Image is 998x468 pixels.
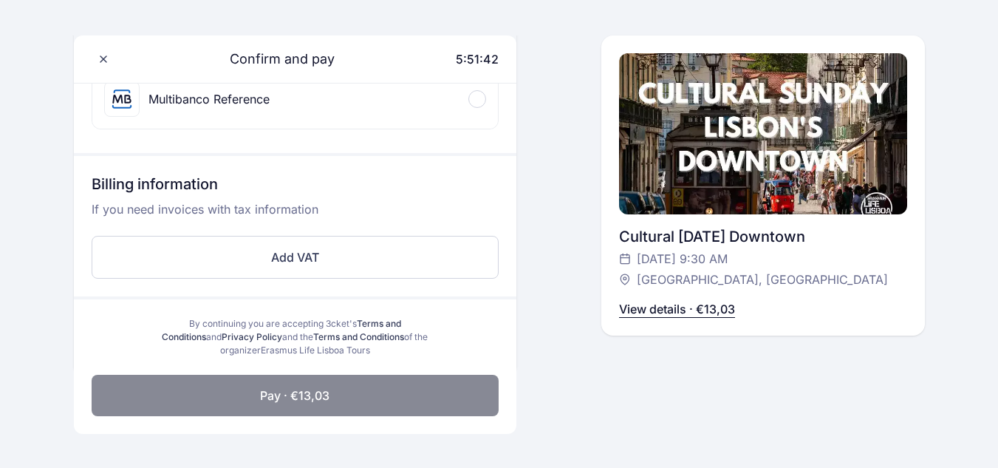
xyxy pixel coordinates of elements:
[619,226,907,247] div: Cultural [DATE] Downtown
[222,331,282,342] a: Privacy Policy
[261,345,370,356] span: Erasmus Life Lisboa Tours
[456,52,499,67] span: 5:51:42
[92,375,499,416] button: Pay · €13,03
[212,49,335,69] span: Confirm and pay
[92,174,499,200] h3: Billing information
[92,236,499,279] button: Add VAT
[313,331,404,342] a: Terms and Conditions
[157,317,434,357] div: By continuing you are accepting 3cket's and and the of the organizer
[260,387,329,404] span: Pay · €13,03
[92,200,499,230] p: If you need invoices with tax information
[637,271,888,288] span: [GEOGRAPHIC_DATA], [GEOGRAPHIC_DATA]
[619,300,735,318] p: View details · €13,03
[148,90,270,108] div: Multibanco Reference
[637,250,728,268] span: [DATE] 9:30 AM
